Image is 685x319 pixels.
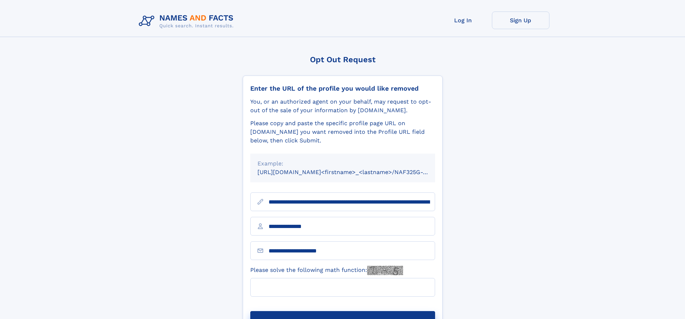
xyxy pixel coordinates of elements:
div: Example: [257,159,428,168]
div: Enter the URL of the profile you would like removed [250,85,435,92]
small: [URL][DOMAIN_NAME]<firstname>_<lastname>/NAF325G-xxxxxxxx [257,169,449,176]
a: Sign Up [492,12,549,29]
img: Logo Names and Facts [136,12,239,31]
div: You, or an authorized agent on your behalf, may request to opt-out of the sale of your informatio... [250,97,435,115]
div: Please copy and paste the specific profile page URL on [DOMAIN_NAME] you want removed into the Pr... [250,119,435,145]
label: Please solve the following math function: [250,266,403,275]
div: Opt Out Request [243,55,443,64]
a: Log In [434,12,492,29]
